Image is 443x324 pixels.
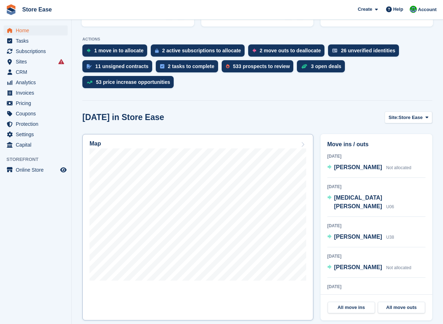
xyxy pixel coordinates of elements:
[4,109,68,119] a: menu
[389,114,399,121] span: Site:
[399,114,423,121] span: Store Ease
[248,44,328,60] a: 2 move outs to deallocate
[95,63,149,69] div: 11 unsigned contracts
[6,156,71,163] span: Storefront
[4,67,68,77] a: menu
[16,109,59,119] span: Coupons
[327,263,411,272] a: [PERSON_NAME] Not allocated
[155,48,159,53] img: active_subscription_to_allocate_icon-d502201f5373d7db506a760aba3b589e785aa758c864c3986d89f69b8ff3...
[311,63,341,69] div: 3 open deals
[332,48,337,53] img: verify_identity-adf6edd0f0f0b5bbfe63781bf79b02c33cf7c696d77639b501bdc392416b5a36.svg
[334,164,382,170] span: [PERSON_NAME]
[327,184,425,190] div: [DATE]
[386,165,411,170] span: Not allocated
[297,60,348,76] a: 3 open deals
[94,48,144,53] div: 1 move in to allocate
[19,4,55,15] a: Store Ease
[4,25,68,35] a: menu
[16,129,59,139] span: Settings
[358,6,372,13] span: Create
[4,36,68,46] a: menu
[162,48,241,53] div: 2 active subscriptions to allocate
[16,77,59,87] span: Analytics
[378,302,425,313] a: All move outs
[4,119,68,129] a: menu
[16,119,59,129] span: Protection
[327,283,425,290] div: [DATE]
[16,88,59,98] span: Invoices
[233,63,290,69] div: 533 prospects to review
[82,60,156,76] a: 11 unsigned contracts
[386,235,394,240] span: U38
[16,25,59,35] span: Home
[385,111,432,123] button: Site: Store Ease
[4,46,68,56] a: menu
[222,60,297,76] a: 533 prospects to review
[226,64,230,68] img: prospect-51fa495bee0391a8d652442698ab0144808aea92771e9ea1ae160a38d050c398.svg
[4,57,68,67] a: menu
[341,48,395,53] div: 26 unverified identities
[252,48,256,53] img: move_outs_to_deallocate_icon-f764333ba52eb49d3ac5e1228854f67142a1ed5810a6f6cc68b1a99e826820c5.svg
[327,223,425,229] div: [DATE]
[6,4,16,15] img: stora-icon-8386f47178a22dfd0bd8f6a31ec36ba5ce8667c1dd55bd0f319d3a0aa187defe.svg
[327,140,425,149] h2: Move ins / outs
[4,77,68,87] a: menu
[16,57,59,67] span: Sites
[96,79,170,85] div: 53 price increase opportunities
[82,37,432,42] p: ACTIONS
[16,46,59,56] span: Subscriptions
[334,264,382,270] span: [PERSON_NAME]
[16,98,59,108] span: Pricing
[301,64,307,69] img: deal-1b604bf984904fb50ccaf53a9ad4b4a5d6e5aea283cecdc64d6e3604feb123c2.svg
[82,134,313,320] a: Map
[59,166,68,174] a: Preview store
[327,253,425,259] div: [DATE]
[410,6,417,13] img: Neal Smitheringale
[16,36,59,46] span: Tasks
[87,48,91,53] img: move_ins_to_allocate_icon-fdf77a2bb77ea45bf5b3d319d69a93e2d87916cf1d5bf7949dd705db3b84f3ca.svg
[16,140,59,150] span: Capital
[16,165,59,175] span: Online Store
[82,76,177,92] a: 53 price increase opportunities
[168,63,215,69] div: 2 tasks to complete
[328,44,403,60] a: 26 unverified identities
[90,140,101,147] h2: Map
[16,67,59,77] span: CRM
[4,129,68,139] a: menu
[328,302,375,313] a: All move ins
[4,140,68,150] a: menu
[160,64,164,68] img: task-75834270c22a3079a89374b754ae025e5fb1db73e45f91037f5363f120a921f8.svg
[418,6,437,13] span: Account
[58,59,64,65] i: Smart entry sync failures have occurred
[327,294,411,303] a: [PERSON_NAME] Not allocated
[327,194,425,211] a: [MEDICAL_DATA][PERSON_NAME] U06
[386,204,394,209] span: U06
[393,6,403,13] span: Help
[87,81,92,84] img: price_increase_opportunities-93ffe204e8149a01c8c9dc8f82e8f89637d9d84a8eef4429ea346261dce0b2c0.svg
[4,88,68,98] a: menu
[87,64,92,68] img: contract_signature_icon-13c848040528278c33f63329250d36e43548de30e8caae1d1a13099fd9432cc5.svg
[4,165,68,175] a: menu
[260,48,321,53] div: 2 move outs to deallocate
[386,265,411,270] span: Not allocated
[151,44,248,60] a: 2 active subscriptions to allocate
[334,195,382,209] span: [MEDICAL_DATA][PERSON_NAME]
[327,233,394,242] a: [PERSON_NAME] U38
[82,113,164,122] h2: [DATE] in Store Ease
[327,153,425,159] div: [DATE]
[334,234,382,240] span: [PERSON_NAME]
[4,98,68,108] a: menu
[327,163,411,172] a: [PERSON_NAME] Not allocated
[82,44,151,60] a: 1 move in to allocate
[156,60,222,76] a: 2 tasks to complete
